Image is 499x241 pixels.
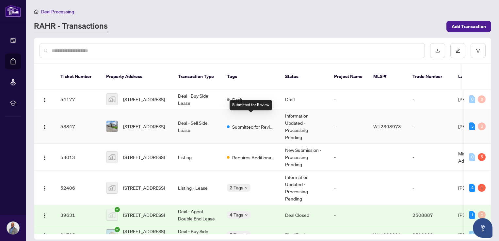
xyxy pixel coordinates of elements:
img: Logo [42,97,47,103]
td: - [329,205,368,225]
button: download [430,43,445,58]
span: [STREET_ADDRESS] [123,96,165,103]
span: [STREET_ADDRESS] [123,211,165,218]
img: thumbnail-img [106,152,118,163]
img: thumbnail-img [106,229,118,240]
span: Requires Additional Docs [232,154,275,161]
span: Add Transaction [452,21,486,32]
div: 0 [469,231,475,239]
td: Deal Closed [280,205,329,225]
div: 1 [469,211,475,219]
th: MLS # [368,64,407,89]
td: 53013 [55,144,101,171]
td: Listing - Lease [173,171,222,205]
div: 0 [469,153,475,161]
span: 2 Tags [230,184,243,191]
span: Deal Processing [41,9,74,15]
div: 0 [478,122,486,130]
div: 1 [478,184,486,192]
td: Deal - Buy Side Lease [173,89,222,109]
td: Deal - Agent Double End Lease [173,205,222,225]
div: 5 [469,122,475,130]
td: - [329,144,368,171]
span: download [435,48,440,53]
span: [STREET_ADDRESS] [123,184,165,191]
img: Logo [42,233,47,238]
td: 53847 [55,109,101,144]
span: down [245,186,248,189]
div: 0 [469,95,475,103]
th: Ticket Number [55,64,101,89]
img: Profile Icon [7,222,19,234]
span: down [245,233,248,236]
span: [STREET_ADDRESS] [123,123,165,130]
button: Logo [40,230,50,240]
img: Logo [42,213,47,218]
img: thumbnail-img [106,182,118,193]
td: Listing [173,144,222,171]
td: Deal - Sell Side Lease [173,109,222,144]
span: [STREET_ADDRESS] [123,153,165,161]
div: 0 [478,211,486,219]
span: Draft [232,96,242,103]
span: Submitted for Review [232,123,275,130]
td: Information Updated - Processing Pending [280,109,329,144]
td: - [329,89,368,109]
div: 4 [469,184,475,192]
button: Logo [40,121,50,132]
img: Logo [42,124,47,130]
th: Project Name [329,64,368,89]
td: 2508887 [407,205,453,225]
td: 54177 [55,89,101,109]
th: Status [280,64,329,89]
td: - [407,144,453,171]
th: Transaction Type [173,64,222,89]
span: check-circle [115,227,120,232]
span: W12398973 [373,123,401,129]
div: 0 [478,95,486,103]
span: filter [476,48,480,53]
td: Information Updated - Processing Pending [280,171,329,205]
td: - [407,89,453,109]
div: Submitted for Review [230,100,272,110]
td: New Submission - Processing Pending [280,144,329,171]
span: home [34,9,39,14]
button: Logo [40,210,50,220]
span: 3 Tags [230,231,243,238]
td: - [407,109,453,144]
th: Trade Number [407,64,453,89]
img: Logo [42,186,47,191]
img: logo [5,5,21,17]
button: edit [450,43,465,58]
img: thumbnail-img [106,121,118,132]
div: 5 [478,153,486,161]
td: 39631 [55,205,101,225]
span: 4 Tags [230,211,243,218]
span: check-circle [115,207,120,212]
span: down [245,213,248,217]
button: Logo [40,183,50,193]
img: thumbnail-img [106,94,118,105]
img: Logo [42,155,47,160]
a: RAHR - Transactions [34,21,108,32]
button: Add Transaction [446,21,491,32]
th: Property Address [101,64,173,89]
img: thumbnail-img [106,209,118,220]
td: - [329,171,368,205]
th: Tags [222,64,280,89]
span: edit [456,48,460,53]
button: Logo [40,152,50,162]
span: W11938294 [373,232,401,238]
td: Draft [280,89,329,109]
td: 52406 [55,171,101,205]
td: - [407,171,453,205]
td: - [329,109,368,144]
button: Logo [40,94,50,104]
button: filter [471,43,486,58]
button: Open asap [473,218,492,238]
